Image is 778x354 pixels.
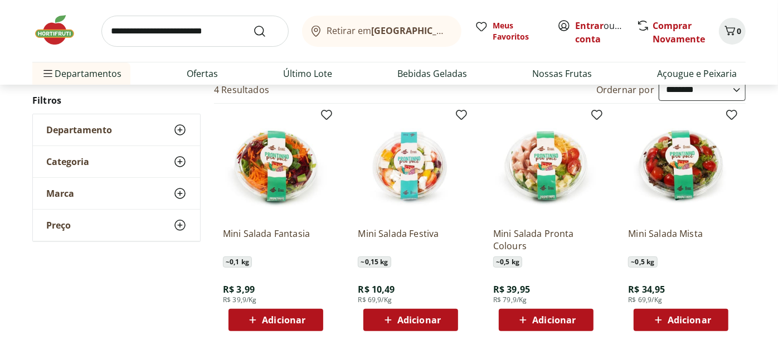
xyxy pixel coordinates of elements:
span: Preço [46,220,71,231]
img: Mini Salada Mista [628,113,734,219]
span: Adicionar [262,316,305,324]
button: Adicionar [363,309,458,331]
button: Submit Search [253,25,280,38]
img: website_grey.svg [18,29,27,38]
span: Departamento [46,124,112,135]
span: R$ 10,49 [358,283,395,295]
button: Menu [41,60,55,87]
label: Ordernar por [596,84,654,96]
a: Mini Salada Festiva [358,227,464,252]
img: tab_domain_overview_orange.svg [46,65,55,74]
button: Preço [33,210,200,241]
span: R$ 3,99 [223,283,255,295]
span: R$ 39,9/Kg [223,295,257,304]
button: Departamento [33,114,200,146]
span: ~ 0,15 kg [358,256,391,268]
img: tab_keywords_by_traffic_grey.svg [118,65,127,74]
span: ou [575,19,625,46]
span: ~ 0,5 kg [493,256,522,268]
span: Retirar em [327,26,450,36]
span: R$ 69,9/Kg [358,295,392,304]
button: Adicionar [634,309,728,331]
span: R$ 69,9/Kg [628,295,662,304]
button: Retirar em[GEOGRAPHIC_DATA]/[GEOGRAPHIC_DATA] [302,16,461,47]
button: Carrinho [719,18,746,45]
span: Categoria [46,156,89,167]
span: Adicionar [532,316,576,324]
a: Mini Salada Pronta Colours [493,227,599,252]
h2: 4 Resultados [214,84,269,96]
a: Mini Salada Mista [628,227,734,252]
span: 0 [737,26,741,36]
a: Meus Favoritos [475,20,544,42]
span: R$ 79,9/Kg [493,295,527,304]
img: Mini Salada Fantasia [223,113,329,219]
span: Adicionar [668,316,711,324]
span: Meus Favoritos [493,20,544,42]
img: Mini Salada Festiva [358,113,464,219]
span: Departamentos [41,60,121,87]
img: Mini Salada Pronta Colours [493,113,599,219]
button: Marca [33,178,200,209]
span: ~ 0,5 kg [628,256,657,268]
a: Mini Salada Fantasia [223,227,329,252]
a: Açougue e Peixaria [657,67,737,80]
a: Comprar Novamente [653,20,705,45]
button: Adicionar [228,309,323,331]
div: Palavras-chave [130,66,179,73]
button: Categoria [33,146,200,177]
div: [PERSON_NAME]: [DOMAIN_NAME] [29,29,159,38]
button: Adicionar [499,309,594,331]
span: R$ 39,95 [493,283,530,295]
span: ~ 0,1 kg [223,256,252,268]
a: Criar conta [575,20,636,45]
input: search [101,16,289,47]
a: Nossas Frutas [532,67,592,80]
h2: Filtros [32,89,201,111]
span: R$ 34,95 [628,283,665,295]
img: Hortifruti [32,13,88,47]
span: Marca [46,188,74,199]
div: v 4.0.25 [31,18,55,27]
a: Bebidas Geladas [397,67,467,80]
b: [GEOGRAPHIC_DATA]/[GEOGRAPHIC_DATA] [372,25,560,37]
img: logo_orange.svg [18,18,27,27]
a: Último Lote [283,67,332,80]
a: Entrar [575,20,604,32]
a: Ofertas [187,67,218,80]
div: Domínio [59,66,85,73]
span: Adicionar [397,316,441,324]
